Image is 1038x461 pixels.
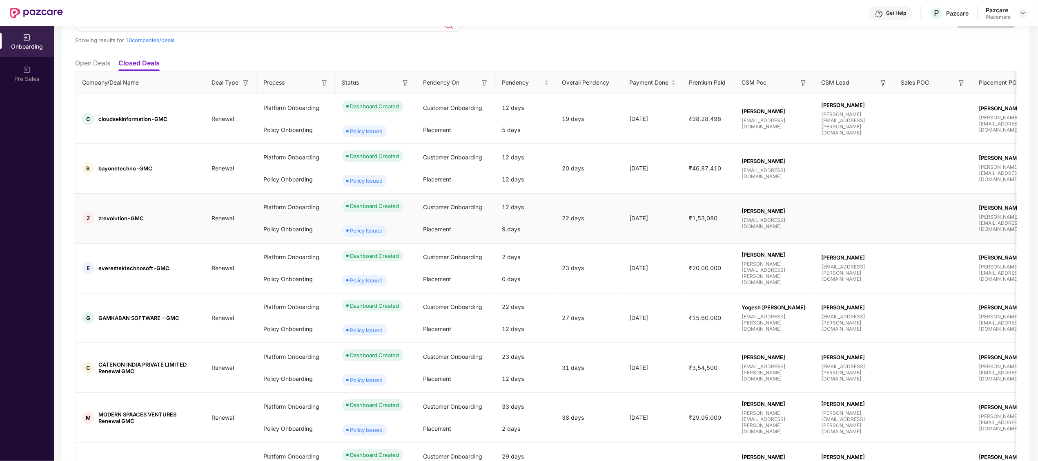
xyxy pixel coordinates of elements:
[742,304,808,311] span: Yogesh [PERSON_NAME]
[496,418,556,440] div: 2 days
[821,454,888,460] span: [PERSON_NAME]
[263,78,285,87] span: Process
[257,246,336,268] div: Platform Onboarding
[212,78,238,87] span: Deal Type
[82,262,94,274] div: E
[821,304,888,311] span: [PERSON_NAME]
[683,314,728,321] span: ₹15,60,000
[350,276,383,284] div: Policy Issued
[875,10,883,18] img: svg+xml;base64,PHN2ZyBpZD0iSGVscC0zMngzMiIgeG1sbnM9Imh0dHA6Ly93d3cudzMub3JnLzIwMDAvc3ZnIiB3aWR0aD...
[342,78,359,87] span: Status
[75,37,849,43] div: Showing results for
[350,302,399,310] div: Dashboard Created
[742,401,808,407] span: [PERSON_NAME]
[423,453,482,460] span: Customer Onboarding
[821,254,888,261] span: [PERSON_NAME]
[556,264,623,273] div: 23 days
[350,451,399,459] div: Dashboard Created
[350,202,399,210] div: Dashboard Created
[556,114,623,123] div: 19 days
[350,152,399,160] div: Dashboard Created
[82,113,94,125] div: C
[901,78,929,87] span: Sales POC
[205,165,241,172] span: Renewal
[423,78,459,87] span: Pendency On
[257,296,336,318] div: Platform Onboarding
[556,72,623,94] th: Overall Pendency
[821,354,888,360] span: [PERSON_NAME]
[257,119,336,141] div: Policy Onboarding
[742,313,808,332] span: [EMAIL_ADDRESS][PERSON_NAME][DOMAIN_NAME]
[821,313,888,332] span: [EMAIL_ADDRESS][PERSON_NAME][DOMAIN_NAME]
[75,59,110,71] li: Open Deals
[742,117,808,130] span: [EMAIL_ADDRESS][DOMAIN_NAME]
[423,375,451,382] span: Placement
[350,401,399,409] div: Dashboard Created
[496,119,556,141] div: 5 days
[205,115,241,122] span: Renewal
[742,454,808,460] span: [PERSON_NAME]
[502,78,543,87] span: Pendency
[257,368,336,390] div: Policy Onboarding
[623,214,682,223] div: [DATE]
[623,264,682,273] div: [DATE]
[683,414,728,421] span: ₹29,95,000
[321,79,329,87] img: svg+xml;base64,PHN2ZyB3aWR0aD0iMTYiIGhlaWdodD0iMTYiIHZpZXdCb3g9IjAgMCAxNiAxNiIgZmlsbD0ibm9uZSIgeG...
[556,214,623,223] div: 22 days
[205,364,241,371] span: Renewal
[496,318,556,340] div: 12 days
[257,318,336,340] div: Policy Onboarding
[23,34,31,42] img: svg+xml;base64,PHN2ZyB3aWR0aD0iMjAiIGhlaWdodD0iMjAiIHZpZXdCb3g9IjAgMCAyMCAyMCIgZmlsbD0ibm9uZSIgeG...
[742,167,808,179] span: [EMAIL_ADDRESS][DOMAIN_NAME]
[257,418,336,440] div: Policy Onboarding
[82,212,94,224] div: Z
[821,78,849,87] span: CSM Lead
[821,363,888,382] span: [EMAIL_ADDRESS][PERSON_NAME][DOMAIN_NAME]
[496,246,556,268] div: 2 days
[979,78,1021,87] span: Placement POC
[401,79,410,87] img: svg+xml;base64,PHN2ZyB3aWR0aD0iMTYiIGhlaWdodD0iMTYiIHZpZXdCb3g9IjAgMCAxNiAxNiIgZmlsbD0ibm9uZSIgeG...
[98,315,179,321] span: GAMKABAN SOFTWARE - GMC
[257,218,336,240] div: Policy Onboarding
[683,264,728,271] span: ₹20,00,000
[742,158,808,164] span: [PERSON_NAME]
[205,215,241,222] span: Renewal
[800,79,808,87] img: svg+xml;base64,PHN2ZyB3aWR0aD0iMTYiIGhlaWdodD0iMTYiIHZpZXdCb3g9IjAgMCAxNiAxNiIgZmlsbD0ibm9uZSIgeG...
[683,115,728,122] span: ₹38,28,498
[350,426,383,434] div: Policy Issued
[118,59,160,71] li: Closed Deals
[423,226,451,233] span: Placement
[350,177,383,185] div: Policy Issued
[821,111,888,136] span: [PERSON_NAME][EMAIL_ADDRESS][PERSON_NAME][DOMAIN_NAME]
[205,264,241,271] span: Renewal
[821,264,888,282] span: [EMAIL_ADDRESS][PERSON_NAME][DOMAIN_NAME]
[496,396,556,418] div: 33 days
[350,102,399,110] div: Dashboard Created
[257,196,336,218] div: Platform Onboarding
[623,363,682,372] div: [DATE]
[125,37,175,43] span: 10 companies/deals
[98,215,144,222] span: zrevolution-GMC
[257,268,336,290] div: Policy Onboarding
[257,168,336,190] div: Policy Onboarding
[98,165,152,172] span: bayonetechno-GMC
[423,325,451,332] span: Placement
[623,114,682,123] div: [DATE]
[496,296,556,318] div: 22 days
[683,215,724,222] span: ₹1,53,080
[423,353,482,360] span: Customer Onboarding
[821,410,888,434] span: [PERSON_NAME][EMAIL_ADDRESS][PERSON_NAME][DOMAIN_NAME]
[887,10,907,16] div: Get Help
[629,78,669,87] span: Payment Done
[496,268,556,290] div: 0 days
[623,413,682,422] div: [DATE]
[1020,10,1027,16] img: svg+xml;base64,PHN2ZyBpZD0iRHJvcGRvd24tMzJ4MzIiIHhtbG5zPSJodHRwOi8vd3d3LnczLm9yZy8yMDAwL3N2ZyIgd2...
[82,362,94,374] div: C
[496,218,556,240] div: 9 days
[257,396,336,418] div: Platform Onboarding
[556,313,623,322] div: 27 days
[742,363,808,382] span: [EMAIL_ADDRESS][PERSON_NAME][DOMAIN_NAME]
[947,9,969,17] div: Pazcare
[423,253,482,260] span: Customer Onboarding
[205,414,241,421] span: Renewal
